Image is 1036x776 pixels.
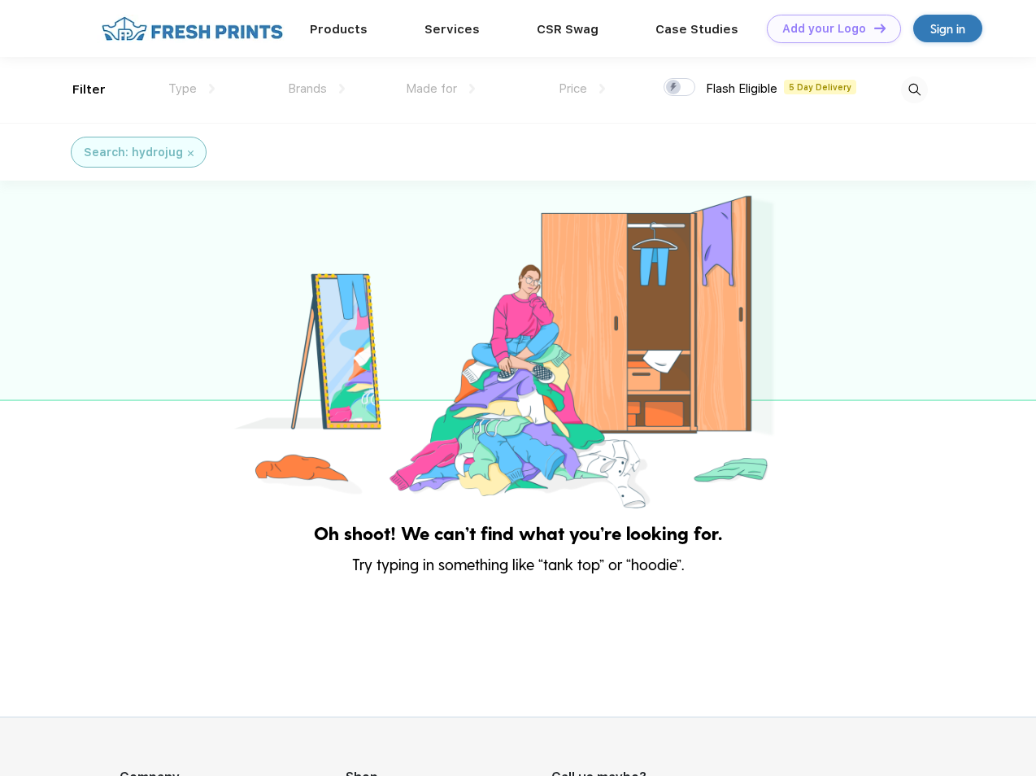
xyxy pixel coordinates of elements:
[188,150,194,156] img: filter_cancel.svg
[901,76,928,103] img: desktop_search.svg
[310,22,368,37] a: Products
[209,84,215,94] img: dropdown.png
[559,81,587,96] span: Price
[288,81,327,96] span: Brands
[930,20,965,38] div: Sign in
[784,80,856,94] span: 5 Day Delivery
[97,15,288,43] img: fo%20logo%202.webp
[706,81,777,96] span: Flash Eligible
[168,81,197,96] span: Type
[782,22,866,36] div: Add your Logo
[339,84,345,94] img: dropdown.png
[72,81,106,99] div: Filter
[913,15,982,42] a: Sign in
[406,81,457,96] span: Made for
[84,144,183,161] div: Search: hydrojug
[599,84,605,94] img: dropdown.png
[874,24,886,33] img: DT
[469,84,475,94] img: dropdown.png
